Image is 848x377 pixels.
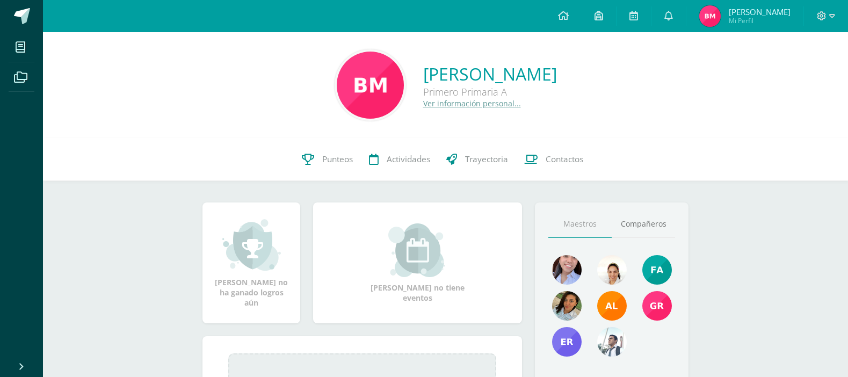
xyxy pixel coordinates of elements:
div: Primero Primaria A [423,85,557,98]
div: [PERSON_NAME] no ha ganado logros aún [213,218,289,308]
div: [PERSON_NAME] no tiene eventos [364,223,472,303]
img: d015825c49c7989f71d1fd9a85bb1a15.png [597,291,627,321]
a: Actividades [361,138,438,181]
img: 3b51858fa93919ca30eb1aad2d2e7161.png [552,327,582,357]
a: Punteos [294,138,361,181]
a: [PERSON_NAME] [423,62,557,85]
a: Ver información personal... [423,98,521,108]
a: Trayectoria [438,138,516,181]
span: [PERSON_NAME] [729,6,791,17]
span: Trayectoria [465,154,508,165]
img: 78eb49d08f0508a885c4600f24eedcfd.png [597,327,627,357]
span: Mi Perfil [729,16,791,25]
span: Actividades [387,154,430,165]
img: 004b7dab916a732919bc4526a90f0e0d.png [552,255,582,285]
img: b16294842703ba8938c03d5d63ea822f.png [552,291,582,321]
a: Compañeros [612,211,675,238]
img: event_small.png [388,223,447,277]
img: 7dd4d6633c8afe4299f69cb01bf5864d.png [642,255,672,285]
img: achievement_small.png [222,218,281,272]
img: 460759890ffa2989b34c7fbce31da318.png [597,255,627,285]
a: Contactos [516,138,591,181]
a: Maestros [548,211,612,238]
img: f7c8f8959b87afd823fded2e1ad79261.png [642,291,672,321]
span: Contactos [546,154,583,165]
img: 61c742c14c808afede67e110e1a3d30c.png [699,5,721,27]
img: 685acda91cdfc50b45d7e6929273a950.png [337,52,404,119]
span: Punteos [322,154,353,165]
